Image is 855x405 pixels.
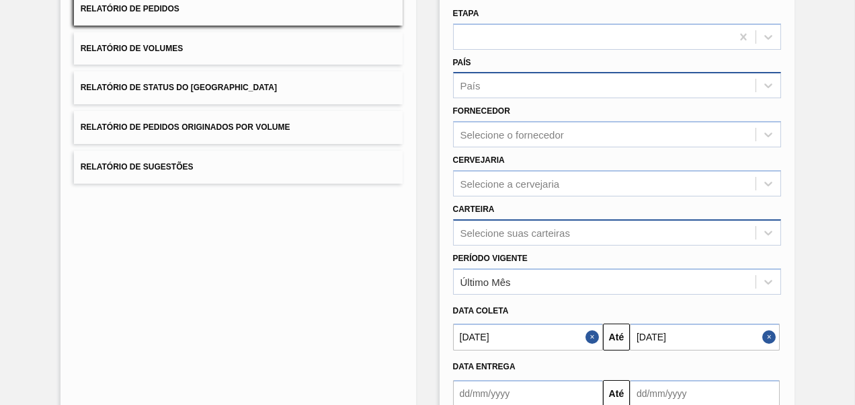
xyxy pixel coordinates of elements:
[453,106,510,116] label: Fornecedor
[74,32,403,65] button: Relatório de Volumes
[460,80,481,91] div: País
[81,83,277,92] span: Relatório de Status do [GEOGRAPHIC_DATA]
[453,324,603,351] input: dd/mm/yyyy
[81,162,194,172] span: Relatório de Sugestões
[74,111,403,144] button: Relatório de Pedidos Originados por Volume
[453,306,509,316] span: Data coleta
[81,4,179,13] span: Relatório de Pedidos
[74,151,403,184] button: Relatório de Sugestões
[460,129,564,141] div: Selecione o fornecedor
[74,71,403,104] button: Relatório de Status do [GEOGRAPHIC_DATA]
[460,178,560,189] div: Selecione a cervejaria
[81,122,290,132] span: Relatório de Pedidos Originados por Volume
[453,362,516,371] span: Data Entrega
[460,227,570,238] div: Selecione suas carteiras
[585,324,603,351] button: Close
[460,276,511,287] div: Último Mês
[81,44,183,53] span: Relatório de Volumes
[453,9,479,18] label: Etapa
[453,58,471,67] label: País
[762,324,780,351] button: Close
[603,324,630,351] button: Até
[453,155,505,165] label: Cervejaria
[453,254,528,263] label: Período Vigente
[630,324,780,351] input: dd/mm/yyyy
[453,205,495,214] label: Carteira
